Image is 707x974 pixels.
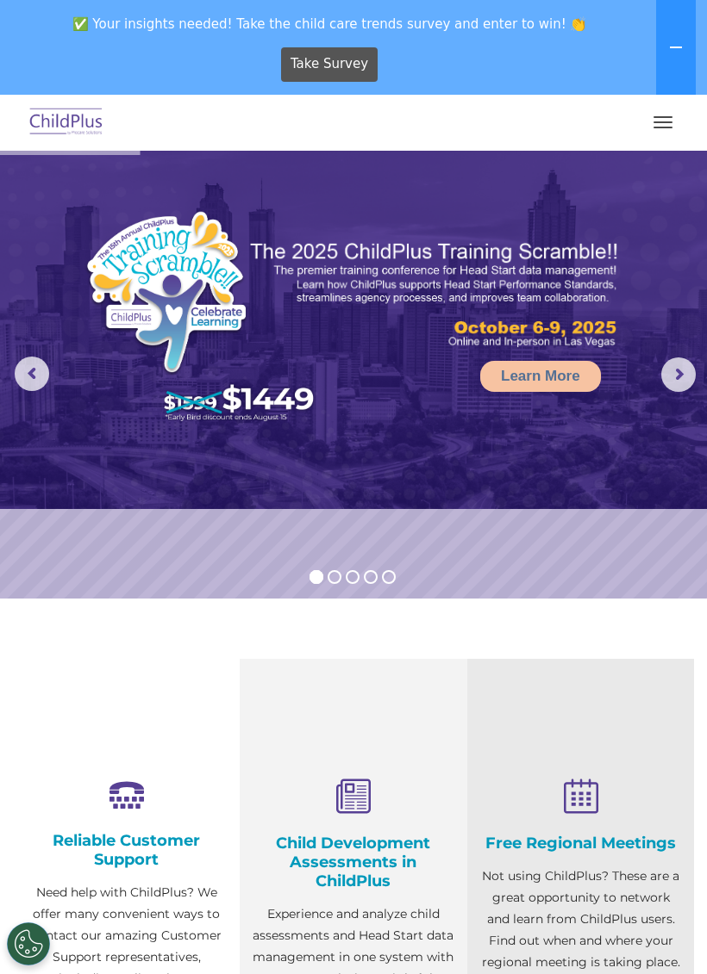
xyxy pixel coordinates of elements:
[7,7,653,40] span: ✅ Your insights needed! Take the child care trends survey and enter to win! 👏
[281,47,379,82] a: Take Survey
[416,788,707,974] iframe: Chat Widget
[7,922,50,965] button: Cookies Settings
[253,834,454,890] h4: Child Development Assessments in ChildPlus
[480,361,601,392] a: Learn More
[291,49,368,79] span: Take Survey
[26,102,107,143] img: ChildPlus by Procare Solutions
[26,831,227,869] h4: Reliable Customer Support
